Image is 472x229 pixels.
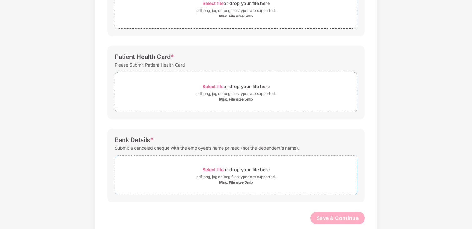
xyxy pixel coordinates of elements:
div: or drop your file here [203,165,270,174]
div: Bank Details [115,136,153,144]
div: Max. File size 5mb [219,97,253,102]
div: Please Submit Patient Health Card [115,61,185,69]
div: or drop your file here [203,82,270,91]
span: Select fileor drop your file herepdf, png, jpg or jpeg files types are supported.Max. File size 5mb [115,77,357,107]
div: pdf, png, jpg or jpeg files types are supported. [196,7,276,14]
button: Save & Continue [310,212,365,224]
div: Patient Health Card [115,53,174,61]
div: Max. File size 5mb [219,14,253,19]
div: Max. File size 5mb [219,180,253,185]
div: pdf, png, jpg or jpeg files types are supported. [196,174,276,180]
span: Select fileor drop your file herepdf, png, jpg or jpeg files types are supported.Max. File size 5mb [115,160,357,190]
span: Select file [203,1,223,6]
span: Select file [203,84,223,89]
span: Select file [203,167,223,172]
div: pdf, png, jpg or jpeg files types are supported. [196,91,276,97]
div: Submit a canceled cheque with the employee’s name printed (not the dependent’s name). [115,144,299,152]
